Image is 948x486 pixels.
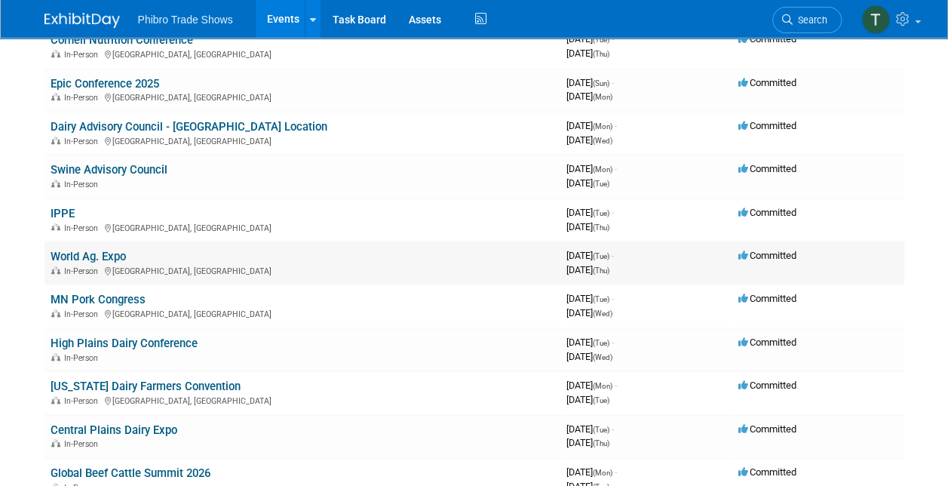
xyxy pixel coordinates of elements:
[566,466,617,478] span: [DATE]
[566,264,609,275] span: [DATE]
[566,380,617,391] span: [DATE]
[64,353,103,363] span: In-Person
[51,50,60,57] img: In-Person Event
[566,351,612,362] span: [DATE]
[51,394,554,406] div: [GEOGRAPHIC_DATA], [GEOGRAPHIC_DATA]
[593,309,612,318] span: (Wed)
[612,33,614,45] span: -
[593,223,609,232] span: (Thu)
[593,396,609,404] span: (Tue)
[51,77,159,91] a: Epic Conference 2025
[593,122,612,131] span: (Mon)
[793,14,827,26] span: Search
[51,396,60,404] img: In-Person Event
[64,50,103,60] span: In-Person
[64,439,103,449] span: In-Person
[51,250,126,263] a: World Ag. Expo
[566,437,609,448] span: [DATE]
[593,426,609,434] span: (Tue)
[566,33,614,45] span: [DATE]
[612,207,614,218] span: -
[861,5,890,34] img: Tess Lehman
[593,353,612,361] span: (Wed)
[64,266,103,276] span: In-Person
[738,77,796,88] span: Committed
[593,165,612,174] span: (Mon)
[566,293,614,304] span: [DATE]
[566,91,612,102] span: [DATE]
[593,79,609,88] span: (Sun)
[51,180,60,187] img: In-Person Event
[51,266,60,274] img: In-Person Event
[51,466,210,480] a: Global Beef Cattle Summit 2026
[51,439,60,447] img: In-Person Event
[51,309,60,317] img: In-Person Event
[64,93,103,103] span: In-Person
[593,339,609,347] span: (Tue)
[566,134,612,146] span: [DATE]
[593,209,609,217] span: (Tue)
[64,396,103,406] span: In-Person
[593,137,612,145] span: (Wed)
[64,137,103,146] span: In-Person
[51,163,167,177] a: Swine Advisory Council
[615,163,617,174] span: -
[612,293,614,304] span: -
[566,221,609,232] span: [DATE]
[738,337,796,348] span: Committed
[64,223,103,233] span: In-Person
[566,307,612,318] span: [DATE]
[738,250,796,261] span: Committed
[612,337,614,348] span: -
[566,207,614,218] span: [DATE]
[612,250,614,261] span: -
[138,14,233,26] span: Phibro Trade Shows
[772,7,842,33] a: Search
[51,137,60,144] img: In-Person Event
[51,293,146,306] a: MN Pork Congress
[566,77,614,88] span: [DATE]
[566,337,614,348] span: [DATE]
[738,380,796,391] span: Committed
[51,93,60,100] img: In-Person Event
[51,221,554,233] div: [GEOGRAPHIC_DATA], [GEOGRAPHIC_DATA]
[593,35,609,44] span: (Tue)
[64,309,103,319] span: In-Person
[593,93,612,101] span: (Mon)
[566,394,609,405] span: [DATE]
[51,264,554,276] div: [GEOGRAPHIC_DATA], [GEOGRAPHIC_DATA]
[593,469,612,477] span: (Mon)
[612,423,614,435] span: -
[738,120,796,131] span: Committed
[51,48,554,60] div: [GEOGRAPHIC_DATA], [GEOGRAPHIC_DATA]
[612,77,614,88] span: -
[51,423,177,437] a: Central Plains Dairy Expo
[566,163,617,174] span: [DATE]
[593,50,609,58] span: (Thu)
[738,207,796,218] span: Committed
[44,13,120,28] img: ExhibitDay
[64,180,103,189] span: In-Person
[51,207,75,220] a: IPPE
[51,353,60,361] img: In-Person Event
[738,293,796,304] span: Committed
[593,382,612,390] span: (Mon)
[51,134,554,146] div: [GEOGRAPHIC_DATA], [GEOGRAPHIC_DATA]
[738,163,796,174] span: Committed
[593,439,609,448] span: (Thu)
[51,120,327,134] a: Dairy Advisory Council - [GEOGRAPHIC_DATA] Location
[51,337,198,350] a: High Plains Dairy Conference
[566,120,617,131] span: [DATE]
[738,33,796,45] span: Committed
[51,307,554,319] div: [GEOGRAPHIC_DATA], [GEOGRAPHIC_DATA]
[593,252,609,260] span: (Tue)
[566,423,614,435] span: [DATE]
[51,223,60,231] img: In-Person Event
[738,466,796,478] span: Committed
[51,33,193,47] a: Cornell Nutrition Conference
[593,180,609,188] span: (Tue)
[566,250,614,261] span: [DATE]
[615,120,617,131] span: -
[51,380,241,393] a: [US_STATE] Dairy Farmers Convention
[566,48,609,59] span: [DATE]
